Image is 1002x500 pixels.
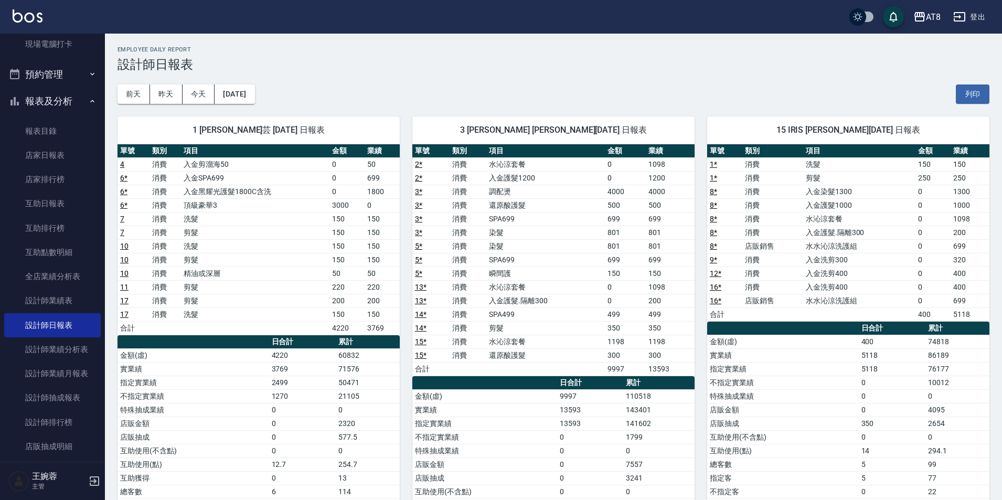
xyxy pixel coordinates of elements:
[605,362,646,376] td: 9997
[925,389,989,403] td: 0
[803,226,915,239] td: 入金護髮.隔離300
[646,198,695,212] td: 500
[365,294,400,307] td: 200
[707,430,859,444] td: 互助使用(不含點)
[742,185,803,198] td: 消費
[951,157,989,171] td: 150
[557,403,623,417] td: 13593
[365,280,400,294] td: 220
[915,198,951,212] td: 0
[951,198,989,212] td: 1000
[425,125,682,135] span: 3 [PERSON_NAME] [PERSON_NAME][DATE] 日報表
[4,32,101,56] a: 現場電腦打卡
[412,444,557,458] td: 特殊抽成業績
[150,185,182,198] td: 消費
[329,280,365,294] td: 220
[909,6,945,28] button: AT8
[269,376,336,389] td: 2499
[605,144,646,158] th: 金額
[181,226,329,239] td: 剪髮
[269,362,336,376] td: 3769
[120,160,124,168] a: 4
[150,239,182,253] td: 消費
[329,239,365,253] td: 150
[181,280,329,294] td: 剪髮
[4,192,101,216] a: 互助日報表
[269,403,336,417] td: 0
[915,267,951,280] td: 0
[181,157,329,171] td: 入金剪溜海50
[269,389,336,403] td: 1270
[486,171,605,185] td: 入金護髮1200
[707,362,859,376] td: 指定實業績
[605,348,646,362] td: 300
[150,267,182,280] td: 消費
[803,157,915,171] td: 洗髮
[605,157,646,171] td: 0
[605,294,646,307] td: 0
[707,307,742,321] td: 合計
[118,321,150,335] td: 合計
[951,171,989,185] td: 250
[742,144,803,158] th: 類別
[412,403,557,417] td: 實業績
[707,389,859,403] td: 特殊抽成業績
[859,430,925,444] td: 0
[336,444,400,458] td: 0
[450,212,487,226] td: 消費
[742,212,803,226] td: 消費
[951,144,989,158] th: 業績
[646,226,695,239] td: 801
[605,226,646,239] td: 801
[646,253,695,267] td: 699
[925,322,989,335] th: 累計
[742,253,803,267] td: 消費
[605,267,646,280] td: 150
[605,185,646,198] td: 4000
[150,253,182,267] td: 消費
[646,239,695,253] td: 801
[365,226,400,239] td: 150
[859,417,925,430] td: 350
[557,376,623,390] th: 日合計
[951,226,989,239] td: 200
[329,212,365,226] td: 150
[450,226,487,239] td: 消費
[13,9,42,23] img: Logo
[450,335,487,348] td: 消費
[269,417,336,430] td: 0
[120,256,129,264] a: 10
[336,348,400,362] td: 60832
[803,253,915,267] td: 入金洗剪300
[915,253,951,267] td: 0
[803,212,915,226] td: 水沁涼套餐
[181,239,329,253] td: 洗髮
[707,417,859,430] td: 店販抽成
[803,144,915,158] th: 項目
[118,458,269,471] td: 互助使用(點)
[742,267,803,280] td: 消費
[365,185,400,198] td: 1800
[605,198,646,212] td: 500
[450,267,487,280] td: 消費
[486,253,605,267] td: SPA699
[742,294,803,307] td: 店販銷售
[336,403,400,417] td: 0
[215,84,254,104] button: [DATE]
[450,239,487,253] td: 消費
[120,228,124,237] a: 7
[4,289,101,313] a: 設計師業績表
[4,240,101,264] a: 互助點數明細
[336,362,400,376] td: 71576
[150,212,182,226] td: 消費
[329,226,365,239] td: 150
[915,157,951,171] td: 150
[623,389,695,403] td: 110518
[329,185,365,198] td: 0
[915,280,951,294] td: 0
[915,294,951,307] td: 0
[4,143,101,167] a: 店家日報表
[181,253,329,267] td: 剪髮
[450,348,487,362] td: 消費
[181,294,329,307] td: 剪髮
